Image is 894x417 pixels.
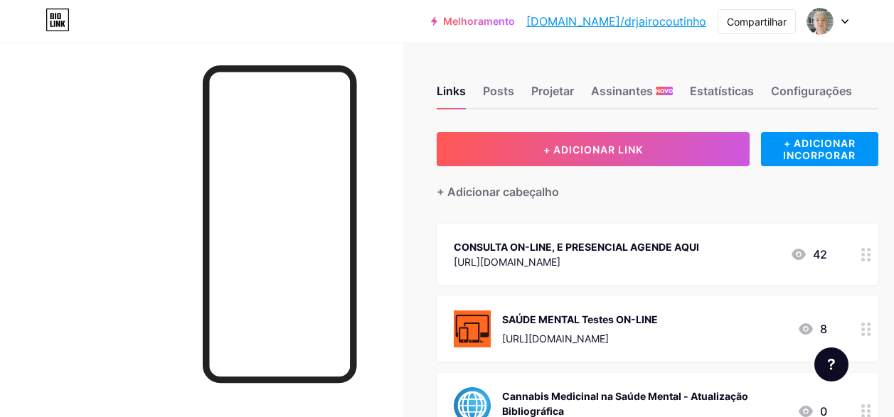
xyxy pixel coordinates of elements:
[437,82,466,108] div: Links
[807,8,834,35] img: drjairocoutinho
[771,82,852,108] div: Configurações
[454,239,699,254] div: CONSULTA ON-LINE, E PRESENCIAL AGENDE AQUI
[437,183,559,200] div: + Adicionar cabeçalho
[437,132,750,166] button: + ADICIONAR LINK
[531,82,574,108] div: Projetar
[656,87,673,95] span: NOVO
[813,246,827,263] font: 42
[591,82,653,99] font: Assinantes
[727,14,787,29] div: Compartilhar
[502,331,658,346] div: [URL][DOMAIN_NAME]
[454,254,699,269] div: [URL][DOMAIN_NAME]
[761,132,878,166] div: + ADICIONAR INCORPORAR
[820,320,827,337] font: 8
[526,13,706,30] a: [DOMAIN_NAME]/drjairocoutinho
[502,312,658,327] div: SAÚDE MENTAL Testes ON-LINE
[543,143,643,156] span: + ADICIONAR LINK
[454,310,491,347] img: SAÚDE MENTAL Testes ON-LINE
[483,82,514,108] div: Posts
[443,16,515,27] font: Melhoramento
[690,82,754,108] div: Estatísticas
